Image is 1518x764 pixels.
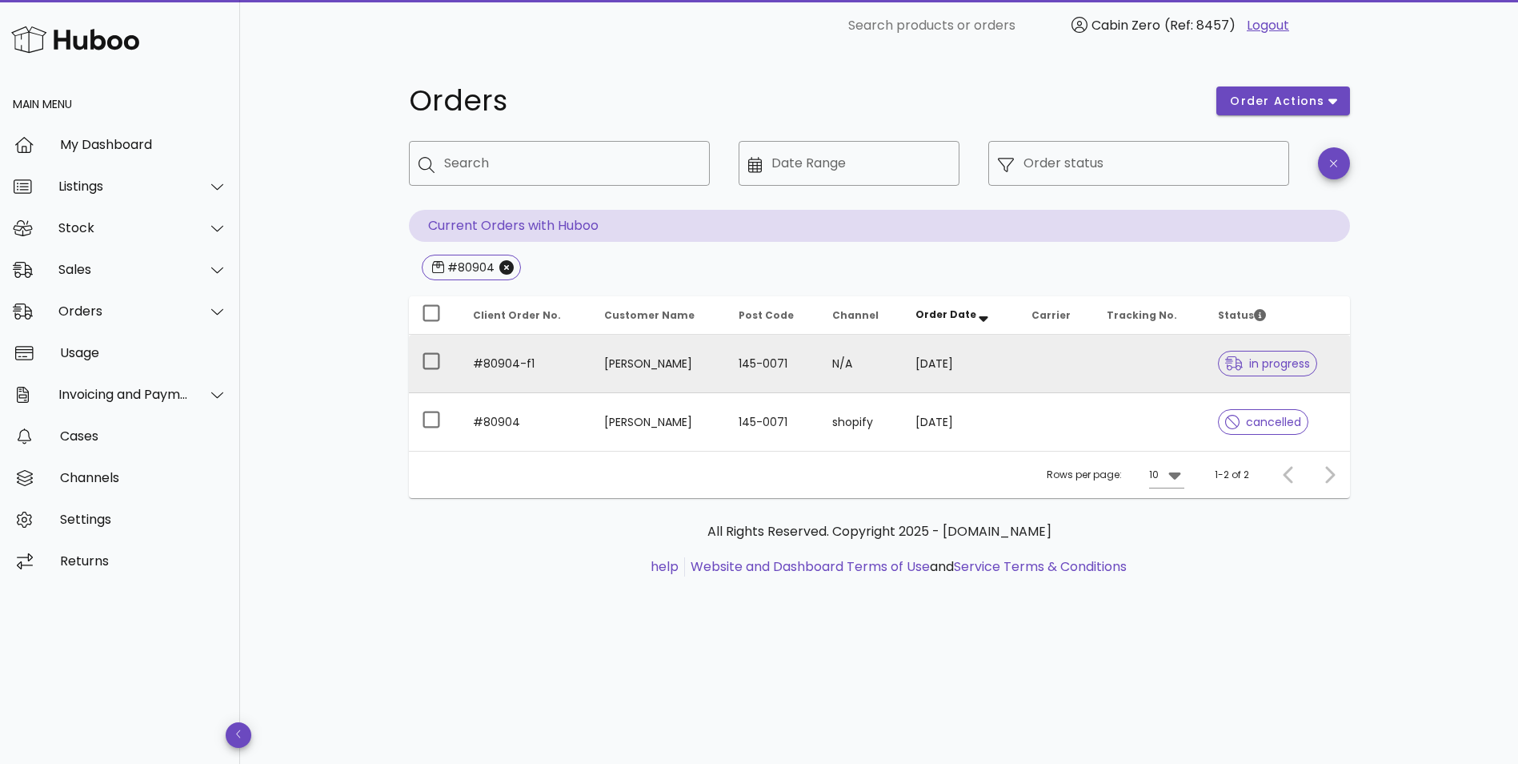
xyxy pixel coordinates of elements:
div: Stock [58,220,189,235]
td: [PERSON_NAME] [591,393,726,451]
td: [PERSON_NAME] [591,335,726,393]
h1: Orders [409,86,1198,115]
div: 1-2 of 2 [1215,468,1249,482]
div: 10Rows per page: [1149,462,1184,488]
th: Post Code [726,296,819,335]
div: My Dashboard [60,137,227,152]
p: Current Orders with Huboo [409,210,1350,242]
li: and [685,557,1127,577]
td: [DATE] [903,335,1019,393]
a: Logout [1247,16,1289,35]
th: Carrier [1019,296,1094,335]
td: shopify [819,393,903,451]
td: #80904 [460,393,591,451]
span: Status [1218,308,1266,322]
a: Service Terms & Conditions [954,557,1127,576]
th: Tracking No. [1094,296,1205,335]
div: Rows per page: [1047,452,1184,498]
td: #80904-f1 [460,335,591,393]
img: Huboo Logo [11,22,139,57]
button: Close [499,260,514,275]
button: order actions [1216,86,1349,115]
span: Order Date [915,308,976,321]
div: Channels [60,470,227,485]
span: cancelled [1225,416,1301,428]
a: Website and Dashboard Terms of Use [691,557,930,576]
span: Carrier [1031,308,1071,322]
span: Cabin Zero [1091,16,1160,34]
div: Settings [60,512,227,527]
div: #80904 [444,259,495,275]
th: Customer Name [591,296,726,335]
div: Invoicing and Payments [58,387,189,402]
th: Status [1205,296,1349,335]
div: Listings [58,179,189,194]
span: Tracking No. [1107,308,1177,322]
td: [DATE] [903,393,1019,451]
td: N/A [819,335,903,393]
th: Order Date: Sorted descending. Activate to remove sorting. [903,296,1019,335]
td: 145-0071 [726,335,819,393]
div: Usage [60,345,227,360]
div: Orders [58,304,189,319]
span: order actions [1229,93,1325,110]
span: (Ref: 8457) [1164,16,1236,34]
span: in progress [1225,358,1310,369]
span: Customer Name [604,308,695,322]
th: Client Order No. [460,296,591,335]
p: All Rights Reserved. Copyright 2025 - [DOMAIN_NAME] [422,522,1337,541]
span: Post Code [739,308,794,322]
div: Sales [58,262,189,277]
th: Channel [819,296,903,335]
div: 10 [1149,468,1159,482]
div: Cases [60,428,227,444]
span: Channel [832,308,879,322]
span: Client Order No. [473,308,561,322]
td: 145-0071 [726,393,819,451]
a: help [651,557,679,576]
div: Returns [60,553,227,569]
